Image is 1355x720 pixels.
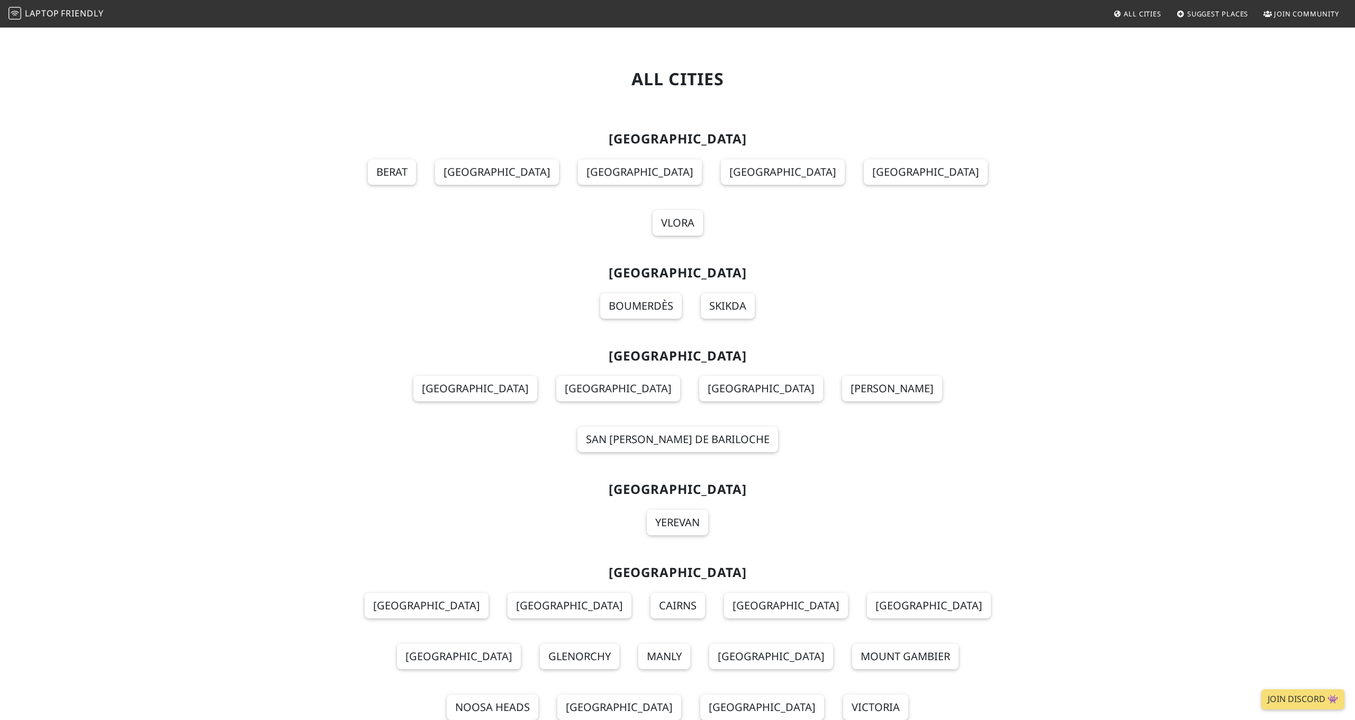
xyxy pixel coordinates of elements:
[699,376,823,401] a: [GEOGRAPHIC_DATA]
[647,510,708,535] a: Yerevan
[435,159,559,185] a: [GEOGRAPHIC_DATA]
[335,265,1020,281] h2: [GEOGRAPHIC_DATA]
[701,293,755,319] a: Skikda
[368,159,416,185] a: Berat
[1261,689,1344,709] a: Join Discord 👾
[867,593,991,618] a: [GEOGRAPHIC_DATA]
[843,695,908,720] a: Victoria
[397,644,521,669] a: [GEOGRAPHIC_DATA]
[540,644,619,669] a: Glenorchy
[413,376,537,401] a: [GEOGRAPHIC_DATA]
[8,5,104,23] a: LaptopFriendly LaptopFriendly
[335,348,1020,364] h2: [GEOGRAPHIC_DATA]
[8,7,21,20] img: LaptopFriendly
[508,593,631,618] a: [GEOGRAPHIC_DATA]
[653,210,703,236] a: Vlora
[1187,9,1249,19] span: Suggest Places
[335,482,1020,497] h2: [GEOGRAPHIC_DATA]
[25,7,59,19] span: Laptop
[1124,9,1161,19] span: All Cities
[557,695,681,720] a: [GEOGRAPHIC_DATA]
[365,593,489,618] a: [GEOGRAPHIC_DATA]
[651,593,705,618] a: Cairns
[1274,9,1339,19] span: Join Community
[556,376,680,401] a: [GEOGRAPHIC_DATA]
[600,293,682,319] a: Boumerdès
[852,644,959,669] a: Mount Gambier
[638,644,690,669] a: Manly
[577,427,778,452] a: San [PERSON_NAME] de Bariloche
[724,593,848,618] a: [GEOGRAPHIC_DATA]
[700,695,824,720] a: [GEOGRAPHIC_DATA]
[864,159,988,185] a: [GEOGRAPHIC_DATA]
[709,644,833,669] a: [GEOGRAPHIC_DATA]
[578,159,702,185] a: [GEOGRAPHIC_DATA]
[335,565,1020,580] h2: [GEOGRAPHIC_DATA]
[721,159,845,185] a: [GEOGRAPHIC_DATA]
[335,131,1020,147] h2: [GEOGRAPHIC_DATA]
[1109,4,1166,23] a: All Cities
[61,7,103,19] span: Friendly
[447,695,538,720] a: Noosa Heads
[1259,4,1343,23] a: Join Community
[335,69,1020,89] h1: All Cities
[1172,4,1253,23] a: Suggest Places
[842,376,942,401] a: [PERSON_NAME]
